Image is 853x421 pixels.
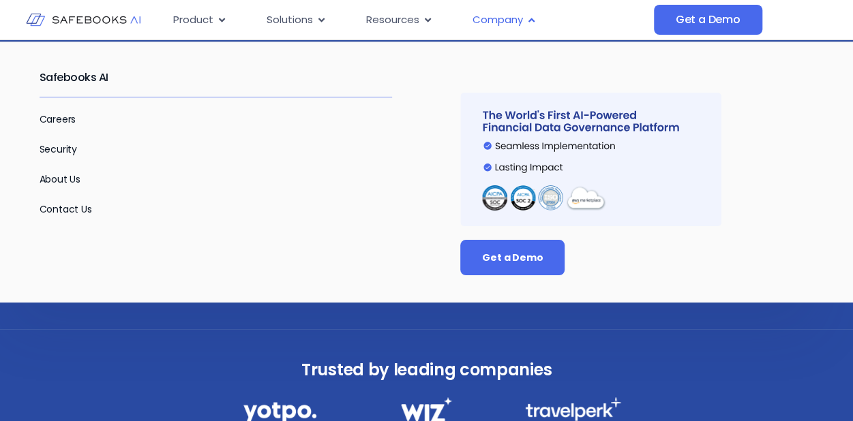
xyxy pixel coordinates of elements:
[40,202,92,216] a: Contact Us
[482,251,543,264] span: Get a Demo
[173,12,213,28] span: Product
[213,356,640,384] h3: Trusted by leading companies
[460,240,565,275] a: Get a Demo
[654,5,762,35] a: Get a Demo
[267,12,313,28] span: Solutions
[676,13,740,27] span: Get a Demo
[40,172,81,186] a: About Us
[40,59,393,97] h2: Safebooks AI
[162,7,653,33] div: Menu Toggle
[366,12,419,28] span: Resources
[162,7,653,33] nav: Menu
[40,112,76,126] a: Careers
[525,397,621,421] img: Financial Data Governance 3
[40,142,78,156] a: Security
[473,12,523,28] span: Company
